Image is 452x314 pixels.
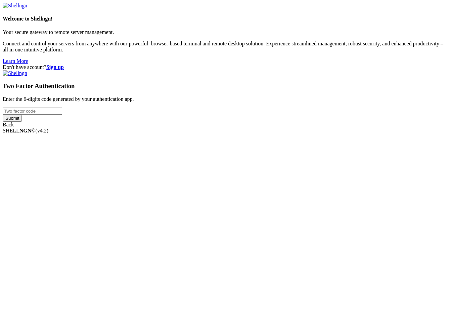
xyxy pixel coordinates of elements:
[3,122,14,127] a: Back
[46,64,64,70] a: Sign up
[3,96,449,102] p: Enter the 6-digits code generated by your authentication app.
[3,70,27,76] img: Shellngn
[3,58,28,64] a: Learn More
[3,128,48,133] span: SHELL ©
[36,128,49,133] span: 4.2.0
[3,82,449,90] h3: Two Factor Authentication
[19,128,32,133] b: NGN
[3,29,449,35] p: Your secure gateway to remote server management.
[3,115,22,122] input: Submit
[3,16,449,22] h4: Welcome to Shellngn!
[3,3,27,9] img: Shellngn
[3,64,449,70] div: Don't have account?
[3,108,62,115] input: Two factor code
[3,41,449,53] p: Connect and control your servers from anywhere with our powerful, browser-based terminal and remo...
